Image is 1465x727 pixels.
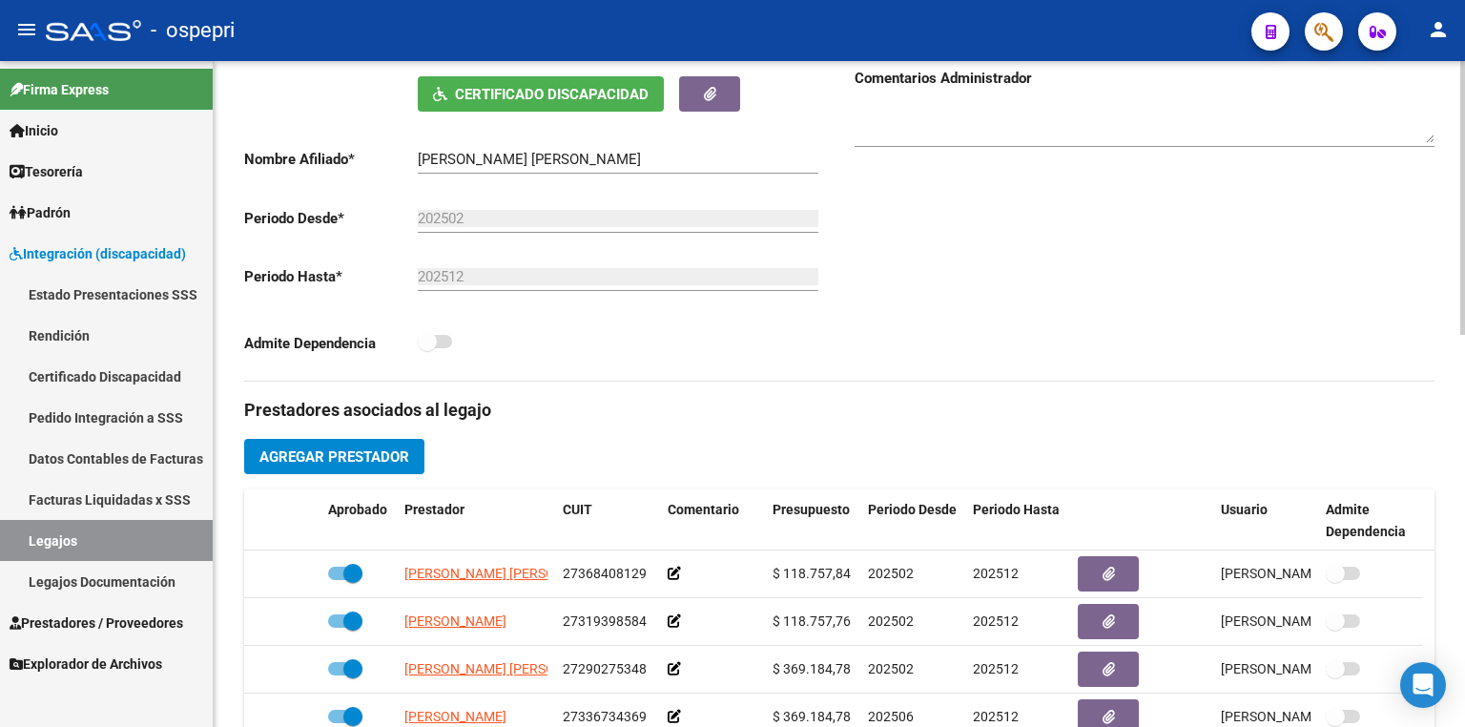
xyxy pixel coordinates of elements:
span: Firma Express [10,79,109,100]
p: Periodo Hasta [244,266,418,287]
span: 27290275348 [563,661,647,676]
span: 202502 [868,661,914,676]
datatable-header-cell: Usuario [1213,489,1318,552]
p: Admite Dependencia [244,333,418,354]
h3: Comentarios Administrador [855,68,1434,89]
span: 202502 [868,613,914,629]
datatable-header-cell: Periodo Desde [860,489,965,552]
p: Periodo Desde [244,208,418,229]
span: Prestadores / Proveedores [10,613,183,634]
mat-icon: menu [15,18,38,41]
span: Padrón [10,202,71,223]
span: 27368408129 [563,566,647,581]
span: [PERSON_NAME] [404,709,506,724]
span: $ 369.184,78 [773,709,851,724]
span: [PERSON_NAME] [404,613,506,629]
span: Certificado Discapacidad [455,86,649,103]
span: Aprobado [328,502,387,517]
span: - ospepri [151,10,235,52]
span: [PERSON_NAME] [DATE] [1221,613,1371,629]
span: CUIT [563,502,592,517]
h3: Prestadores asociados al legajo [244,397,1434,424]
span: 202506 [868,709,914,724]
span: Presupuesto [773,502,850,517]
mat-icon: person [1427,18,1450,41]
div: Open Intercom Messenger [1400,662,1446,708]
span: Periodo Hasta [973,502,1060,517]
datatable-header-cell: Prestador [397,489,555,552]
span: Comentario [668,502,739,517]
span: [PERSON_NAME] [DATE] [1221,566,1371,581]
datatable-header-cell: Comentario [660,489,765,552]
span: Explorador de Archivos [10,654,162,675]
p: Nombre Afiliado [244,149,418,170]
span: [PERSON_NAME] [DATE] [1221,661,1371,676]
span: Usuario [1221,502,1268,517]
span: [PERSON_NAME] [PERSON_NAME] [404,566,611,581]
span: Inicio [10,120,58,141]
span: $ 118.757,76 [773,613,851,629]
span: 202512 [973,661,1019,676]
button: Certificado Discapacidad [418,76,664,112]
button: Agregar Prestador [244,439,424,474]
span: 202512 [973,709,1019,724]
datatable-header-cell: CUIT [555,489,660,552]
span: Periodo Desde [868,502,957,517]
datatable-header-cell: Periodo Hasta [965,489,1070,552]
span: 202512 [973,566,1019,581]
span: 27336734369 [563,709,647,724]
span: Análisis Afiliado [645,46,749,63]
span: 202512 [973,613,1019,629]
span: Tesorería [10,161,83,182]
span: [PERSON_NAME] [DATE] [1221,709,1371,724]
span: Admite Dependencia [1326,502,1406,539]
span: 202502 [868,566,914,581]
span: $ 118.757,84 [773,566,851,581]
datatable-header-cell: Admite Dependencia [1318,489,1423,552]
span: Integración (discapacidad) [10,243,186,264]
span: [PERSON_NAME] [PERSON_NAME] [404,661,611,676]
span: 27319398584 [563,613,647,629]
datatable-header-cell: Presupuesto [765,489,860,552]
span: $ 369.184,78 [773,661,851,676]
span: Prestador [404,502,464,517]
datatable-header-cell: Aprobado [320,489,397,552]
span: Agregar Prestador [259,448,409,466]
